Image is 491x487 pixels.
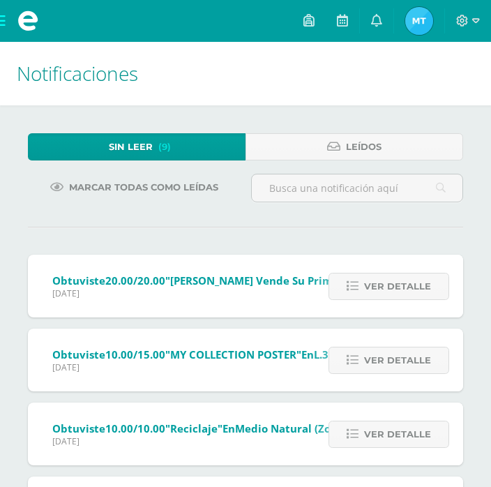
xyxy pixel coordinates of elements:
[165,421,222,435] span: "reciclaje"
[52,435,347,447] span: [DATE]
[17,60,138,87] span: Notificaciones
[346,134,382,160] span: Leídos
[52,347,437,361] span: Obtuviste en
[235,421,347,435] span: Medio Natural (Zona)
[105,347,165,361] span: 10.00/15.00
[52,421,347,435] span: Obtuviste en
[165,347,301,361] span: "MY COLLECTION POSTER"
[405,7,433,35] img: 91a1a34acb9db07cbcd5491760209577.png
[165,274,389,287] span: "[PERSON_NAME] vende su primogenitura"
[105,274,165,287] span: 20.00/20.00
[105,421,165,435] span: 10.00/10.00
[33,174,236,201] a: Marcar todas como leídas
[364,421,431,447] span: Ver detalle
[109,134,153,160] span: Sin leer
[69,174,218,200] span: Marcar todas como leídas
[158,134,171,160] span: (9)
[364,274,431,299] span: Ver detalle
[28,133,245,160] a: Sin leer(9)
[364,347,431,373] span: Ver detalle
[52,361,437,373] span: [DATE]
[245,133,463,160] a: Leídos
[252,174,462,202] input: Busca una notificación aquí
